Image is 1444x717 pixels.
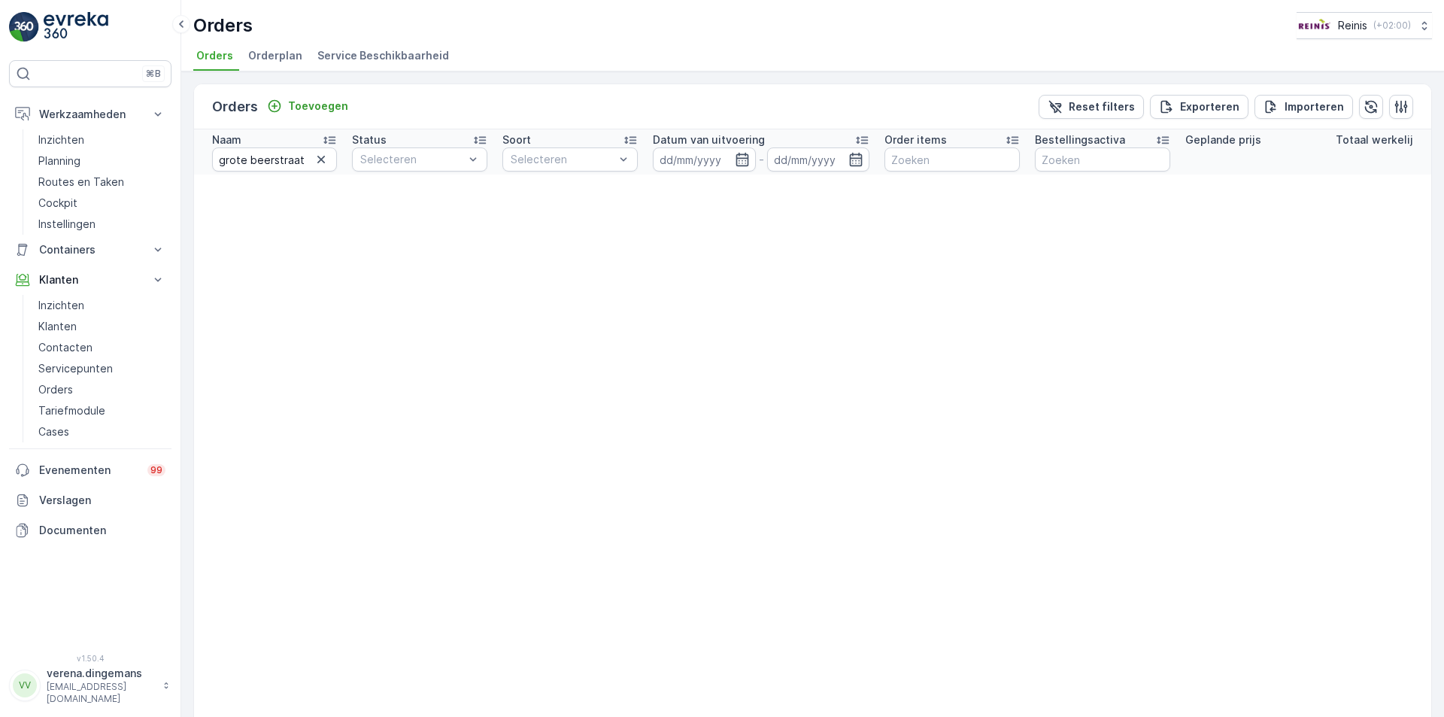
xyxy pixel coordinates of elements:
button: Reinis(+02:00) [1297,12,1432,39]
p: Evenementen [39,463,138,478]
p: Geplande prijs [1185,132,1261,147]
a: Documenten [9,515,171,545]
p: ( +02:00 ) [1373,20,1411,32]
a: Cases [32,421,171,442]
button: Klanten [9,265,171,295]
a: Evenementen99 [9,455,171,485]
p: Tariefmodule [38,403,105,418]
img: logo [9,12,39,42]
p: - [759,150,764,169]
button: Werkzaamheden [9,99,171,129]
p: Exporteren [1180,99,1239,114]
p: Toevoegen [288,99,348,114]
a: Tariefmodule [32,400,171,421]
img: Reinis-Logo-Vrijstaand_Tekengebied-1-copy2_aBO4n7j.png [1297,17,1332,34]
p: Reset filters [1069,99,1135,114]
span: Orderplan [248,48,302,63]
p: Cases [38,424,69,439]
p: Reinis [1338,18,1367,33]
p: Servicepunten [38,361,113,376]
p: Bestellingsactiva [1035,132,1125,147]
p: Selecteren [360,152,464,167]
input: Zoeken [212,147,337,172]
input: Zoeken [884,147,1020,172]
p: Naam [212,132,241,147]
p: Planning [38,153,80,169]
p: Contacten [38,340,93,355]
p: Klanten [38,319,77,334]
a: Planning [32,150,171,172]
p: Cockpit [38,196,77,211]
input: Zoeken [1035,147,1170,172]
p: Orders [38,382,73,397]
p: [EMAIL_ADDRESS][DOMAIN_NAME] [47,681,155,705]
button: Reset filters [1039,95,1144,119]
a: Orders [32,379,171,400]
a: Contacten [32,337,171,358]
a: Klanten [32,316,171,337]
a: Inzichten [32,295,171,316]
a: Servicepunten [32,358,171,379]
a: Cockpit [32,193,171,214]
button: Exporteren [1150,95,1248,119]
a: Inzichten [32,129,171,150]
p: Status [352,132,387,147]
p: Inzichten [38,298,84,313]
button: VVverena.dingemans[EMAIL_ADDRESS][DOMAIN_NAME] [9,666,171,705]
p: Datum van uitvoering [653,132,765,147]
p: Orders [212,96,258,117]
p: Instellingen [38,217,96,232]
input: dd/mm/yyyy [653,147,756,172]
p: Inzichten [38,132,84,147]
button: Importeren [1254,95,1353,119]
p: Werkzaamheden [39,107,141,122]
p: Klanten [39,272,141,287]
span: Service Beschikbaarheid [317,48,449,63]
span: Orders [196,48,233,63]
p: Soort [502,132,531,147]
span: v 1.50.4 [9,654,171,663]
button: Containers [9,235,171,265]
p: Importeren [1285,99,1344,114]
a: Instellingen [32,214,171,235]
p: Selecteren [511,152,614,167]
p: verena.dingemans [47,666,155,681]
a: Routes en Taken [32,172,171,193]
p: Documenten [39,523,165,538]
p: Routes en Taken [38,175,124,190]
img: logo_light-DOdMpM7g.png [44,12,108,42]
button: Toevoegen [261,97,354,115]
a: Verslagen [9,485,171,515]
p: ⌘B [146,68,161,80]
p: Order items [884,132,947,147]
div: VV [13,673,37,697]
p: Verslagen [39,493,165,508]
p: Orders [193,14,253,38]
p: Containers [39,242,141,257]
p: 99 [150,464,162,476]
input: dd/mm/yyyy [767,147,870,172]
